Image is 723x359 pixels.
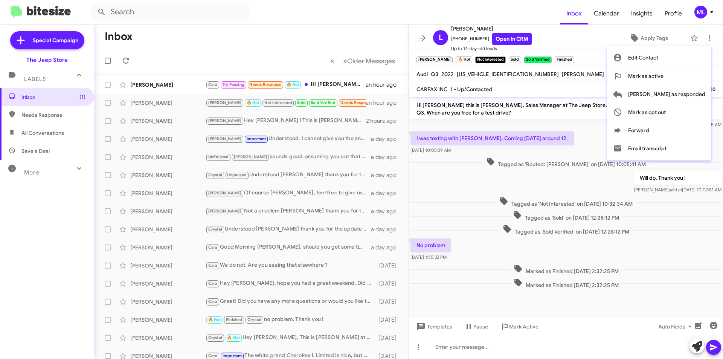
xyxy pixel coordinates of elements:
[628,49,658,67] span: Edit Contact
[628,67,664,85] span: Mark as active
[628,85,705,103] span: [PERSON_NAME] as responded
[607,121,711,139] button: Forward
[628,103,666,121] span: Mark as opt out
[607,139,711,157] button: Email transcript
